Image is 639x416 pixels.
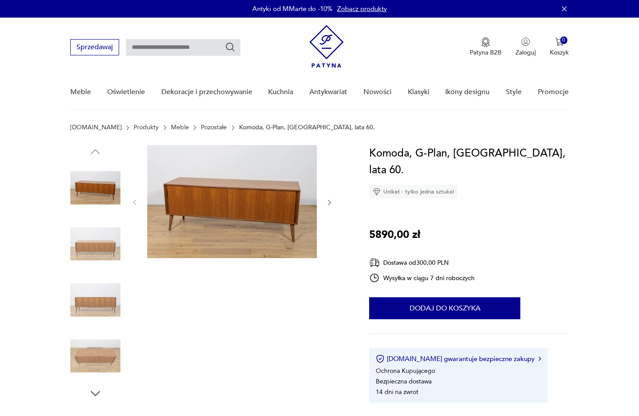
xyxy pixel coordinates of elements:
[516,37,536,57] button: Zaloguj
[369,145,569,179] h1: Komoda, G-Plan, [GEOGRAPHIC_DATA], lata 60.
[521,37,530,46] img: Ikonka użytkownika
[161,75,252,109] a: Dekoracje i przechowywanie
[70,275,120,325] img: Zdjęcie produktu Komoda, G-Plan, Wielka Brytania, lata 60.
[376,388,418,396] li: 14 dni na zwrot
[239,124,375,131] p: Komoda, G-Plan, [GEOGRAPHIC_DATA], lata 60.
[376,354,385,363] img: Ikona certyfikatu
[70,39,119,55] button: Sprzedawaj
[252,4,333,13] p: Antyki od MMarte do -10%
[376,377,432,386] li: Bezpieczna dostawa
[147,145,317,258] img: Zdjęcie produktu Komoda, G-Plan, Wielka Brytania, lata 60.
[107,75,145,109] a: Oświetlenie
[470,48,501,57] p: Patyna B2B
[369,273,475,283] div: Wysyłka w ciągu 7 dni roboczych
[201,124,227,131] a: Pozostałe
[470,37,501,57] button: Patyna B2B
[408,75,429,109] a: Klasyki
[373,188,381,196] img: Ikona diamentu
[225,42,236,52] button: Szukaj
[555,37,564,46] img: Ikona koszyka
[369,257,380,268] img: Ikona dostawy
[376,354,541,363] button: [DOMAIN_NAME] gwarantuje bezpieczne zakupy
[134,124,159,131] a: Produkty
[506,75,522,109] a: Style
[337,4,387,13] a: Zobacz produkty
[70,124,122,131] a: [DOMAIN_NAME]
[70,45,119,51] a: Sprzedawaj
[309,75,347,109] a: Antykwariat
[268,75,293,109] a: Kuchnia
[369,297,520,319] button: Dodaj do koszyka
[70,75,91,109] a: Meble
[70,219,120,269] img: Zdjęcie produktu Komoda, G-Plan, Wielka Brytania, lata 60.
[70,331,120,381] img: Zdjęcie produktu Komoda, G-Plan, Wielka Brytania, lata 60.
[481,37,490,47] img: Ikona medalu
[550,37,569,57] button: 0Koszyk
[516,48,536,57] p: Zaloguj
[309,25,344,68] img: Patyna - sklep z meblami i dekoracjami vintage
[369,226,420,243] p: 5890,00 zł
[369,257,475,268] div: Dostawa od 300,00 PLN
[538,75,569,109] a: Promocje
[550,48,569,57] p: Koszyk
[560,36,568,44] div: 0
[369,185,458,198] div: Unikat - tylko jedna sztuka!
[171,124,189,131] a: Meble
[470,37,501,57] a: Ikona medaluPatyna B2B
[445,75,490,109] a: Ikony designu
[363,75,392,109] a: Nowości
[70,163,120,213] img: Zdjęcie produktu Komoda, G-Plan, Wielka Brytania, lata 60.
[376,367,435,375] li: Ochrona Kupującego
[538,357,541,361] img: Ikona strzałki w prawo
